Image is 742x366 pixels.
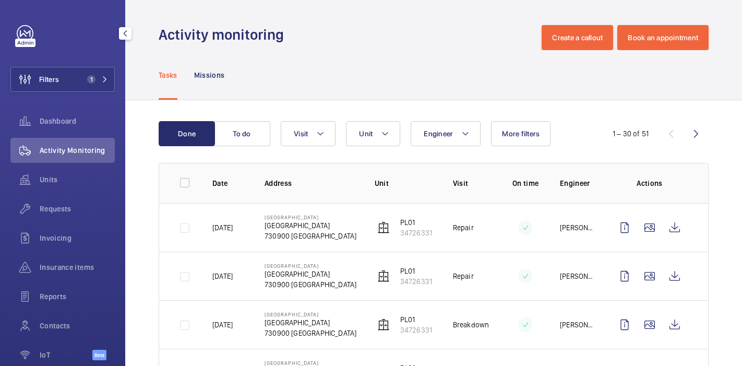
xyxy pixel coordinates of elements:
button: Done [159,121,215,146]
button: Filters1 [10,67,115,92]
p: Engineer [560,178,595,188]
p: Tasks [159,70,177,80]
span: Reports [40,291,115,302]
span: Invoicing [40,233,115,243]
p: [GEOGRAPHIC_DATA] [265,317,356,328]
p: [DATE] [212,320,233,330]
p: [PERSON_NAME] [560,271,595,281]
span: Insurance items [40,262,115,273]
p: Repair [453,271,474,281]
span: 1 [87,75,95,84]
p: Visit [453,178,491,188]
span: Contacts [40,321,115,331]
span: IoT [40,350,92,360]
p: Unit [375,178,436,188]
p: PL01 [400,217,432,228]
p: [GEOGRAPHIC_DATA] [265,263,356,269]
img: elevator.svg [377,270,390,282]
img: elevator.svg [377,221,390,234]
button: Book an appointment [617,25,709,50]
p: [DATE] [212,222,233,233]
p: Actions [612,178,687,188]
p: [GEOGRAPHIC_DATA] [265,269,356,279]
button: Unit [346,121,400,146]
p: 730900 [GEOGRAPHIC_DATA] [265,328,356,338]
span: Engineer [424,129,453,138]
span: More filters [502,129,540,138]
p: [GEOGRAPHIC_DATA] [265,220,356,231]
span: Beta [92,350,106,360]
p: Missions [194,70,225,80]
p: [PERSON_NAME] [560,320,595,330]
img: elevator.svg [377,318,390,331]
span: Activity Monitoring [40,145,115,156]
span: Filters [39,74,59,85]
div: 1 – 30 of 51 [613,128,649,139]
p: Date [212,178,248,188]
button: To do [214,121,270,146]
p: Repair [453,222,474,233]
button: Engineer [411,121,481,146]
p: [GEOGRAPHIC_DATA] [265,214,356,220]
p: 34726331 [400,228,432,238]
button: Visit [281,121,336,146]
p: PL01 [400,266,432,276]
p: Address [265,178,358,188]
span: Unit [359,129,373,138]
p: [DATE] [212,271,233,281]
p: 34726331 [400,325,432,335]
span: Requests [40,204,115,214]
p: 730900 [GEOGRAPHIC_DATA] [265,231,356,241]
p: 34726331 [400,276,432,287]
button: More filters [491,121,550,146]
p: [PERSON_NAME] [560,222,595,233]
p: Breakdown [453,320,489,330]
p: On time [508,178,543,188]
span: Dashboard [40,116,115,126]
span: Visit [294,129,308,138]
button: Create a callout [542,25,613,50]
p: PL01 [400,314,432,325]
p: [GEOGRAPHIC_DATA] [265,311,356,317]
p: [GEOGRAPHIC_DATA] [265,360,356,366]
h1: Activity monitoring [159,25,290,44]
p: 730900 [GEOGRAPHIC_DATA] [265,279,356,290]
span: Units [40,174,115,185]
